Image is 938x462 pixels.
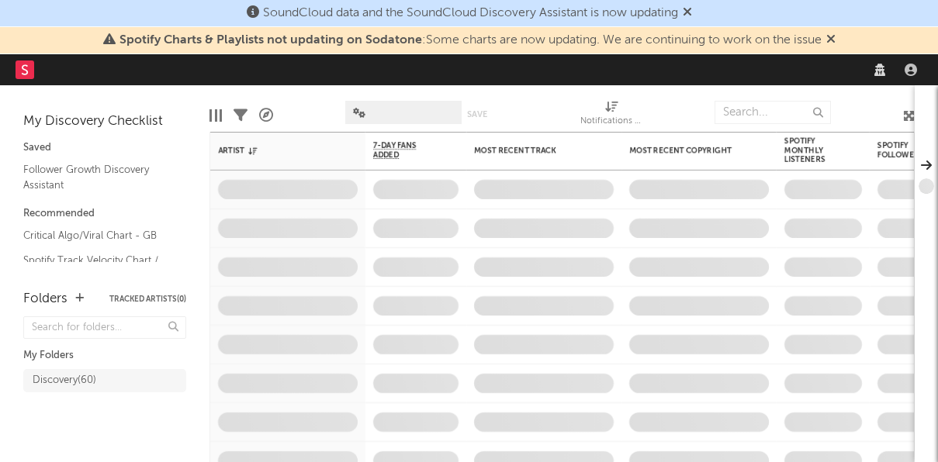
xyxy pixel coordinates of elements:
[467,110,487,119] button: Save
[474,146,590,155] div: Most Recent Track
[23,252,171,284] a: Spotify Track Velocity Chart / [GEOGRAPHIC_DATA]
[119,34,422,47] span: Spotify Charts & Playlists not updating on Sodatone
[715,101,831,124] input: Search...
[23,290,67,309] div: Folders
[23,205,186,223] div: Recommended
[23,139,186,157] div: Saved
[580,93,642,138] div: Notifications (Artist)
[234,93,247,138] div: Filters
[119,34,822,47] span: : Some charts are now updating. We are continuing to work on the issue
[209,93,222,138] div: Edit Columns
[263,7,678,19] span: SoundCloud data and the SoundCloud Discovery Assistant is now updating
[373,141,435,160] span: 7-Day Fans Added
[259,93,273,138] div: A&R Pipeline
[23,369,186,392] a: Discovery(60)
[109,295,186,303] button: Tracked Artists(0)
[877,141,932,160] div: Spotify Followers
[580,112,642,131] div: Notifications (Artist)
[683,7,692,19] span: Dismiss
[826,34,836,47] span: Dismiss
[23,227,171,244] a: Critical Algo/Viral Chart - GB
[33,371,96,390] div: Discovery ( 60 )
[218,146,334,155] div: Artist
[23,346,186,365] div: My Folders
[23,161,171,193] a: Follower Growth Discovery Assistant
[629,146,746,155] div: Most Recent Copyright
[23,316,186,339] input: Search for folders...
[784,136,839,164] div: Spotify Monthly Listeners
[23,112,186,131] div: My Discovery Checklist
